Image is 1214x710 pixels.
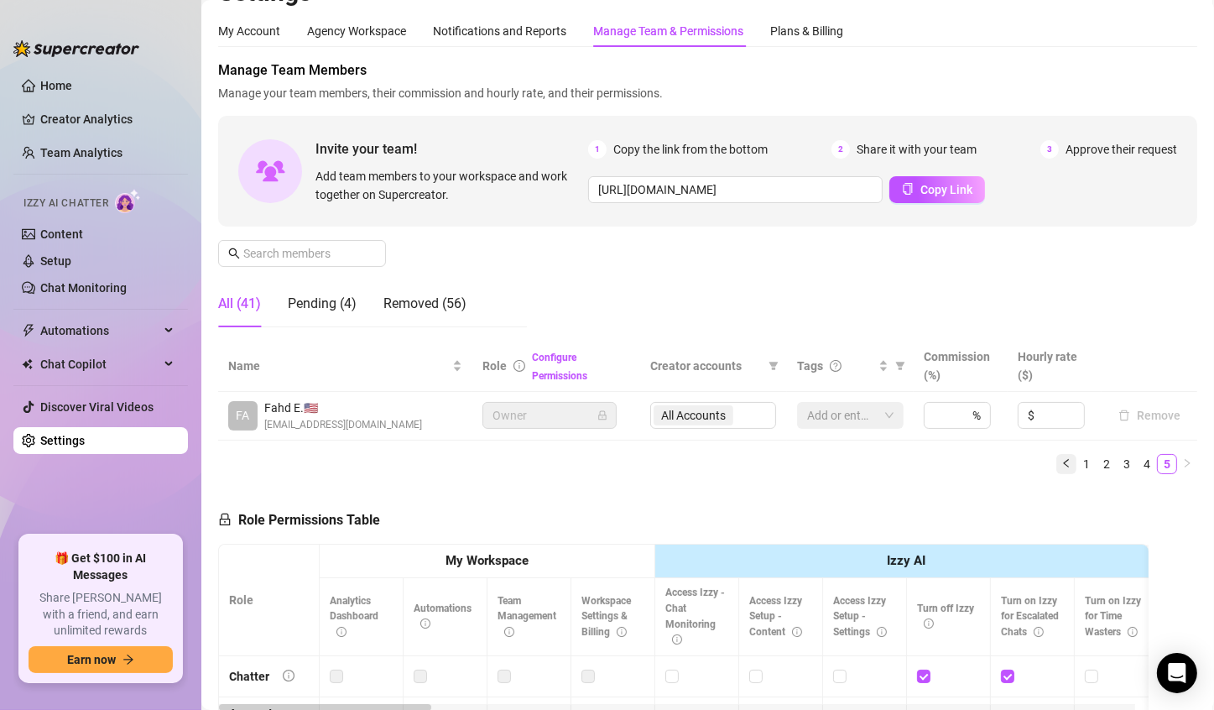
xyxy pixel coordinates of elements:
[831,140,850,159] span: 2
[1158,455,1176,473] a: 5
[765,353,782,378] span: filter
[414,603,472,630] span: Automations
[1117,454,1137,474] li: 3
[1157,454,1177,474] li: 5
[770,22,843,40] div: Plans & Billing
[315,138,588,159] span: Invite your team!
[264,399,422,417] span: Fahd E. 🇺🇸
[420,619,430,629] span: info-circle
[219,545,320,656] th: Role
[749,595,802,639] span: Access Izzy Setup - Content
[13,40,139,57] img: logo-BBDzfeDw.svg
[67,653,116,666] span: Earn now
[228,248,240,259] span: search
[888,553,926,568] strong: Izzy AI
[1008,341,1102,392] th: Hourly rate ($)
[264,417,422,433] span: [EMAIL_ADDRESS][DOMAIN_NAME]
[532,352,587,382] a: Configure Permissions
[218,513,232,526] span: lock
[218,294,261,314] div: All (41)
[1097,455,1116,473] a: 2
[1066,140,1177,159] span: Approve their request
[1085,595,1141,639] span: Turn on Izzy for Time Wasters
[22,324,35,337] span: thunderbolt
[288,294,357,314] div: Pending (4)
[895,361,905,371] span: filter
[29,551,173,583] span: 🎁 Get $100 in AI Messages
[445,553,529,568] strong: My Workspace
[336,627,346,637] span: info-circle
[597,410,607,420] span: lock
[914,341,1008,392] th: Commission (%)
[433,22,566,40] div: Notifications and Reports
[1177,454,1197,474] button: right
[307,22,406,40] div: Agency Workspace
[492,403,607,428] span: Owner
[40,400,154,414] a: Discover Viral Videos
[1128,627,1138,637] span: info-circle
[593,22,743,40] div: Manage Team & Permissions
[29,646,173,673] button: Earn nowarrow-right
[617,627,627,637] span: info-circle
[23,196,108,211] span: Izzy AI Chatter
[877,627,887,637] span: info-circle
[924,619,934,629] span: info-circle
[40,146,122,159] a: Team Analytics
[1056,454,1076,474] li: Previous Page
[504,627,514,637] span: info-circle
[40,106,175,133] a: Creator Analytics
[857,140,977,159] span: Share it with your team
[650,357,762,375] span: Creator accounts
[115,189,141,213] img: AI Chatter
[218,22,280,40] div: My Account
[283,670,294,681] span: info-circle
[581,595,631,639] span: Workspace Settings & Billing
[383,294,466,314] div: Removed (56)
[40,79,72,92] a: Home
[1138,455,1156,473] a: 4
[40,351,159,378] span: Chat Copilot
[1118,455,1136,473] a: 3
[315,167,581,204] span: Add team members to your workspace and work together on Supercreator.
[243,244,362,263] input: Search members
[892,353,909,378] span: filter
[122,654,134,666] span: arrow-right
[229,667,269,686] div: Chatter
[228,357,449,375] span: Name
[920,183,972,196] span: Copy Link
[40,254,71,268] a: Setup
[218,510,380,530] h5: Role Permissions Table
[902,183,914,195] span: copy
[498,595,556,639] span: Team Management
[1077,455,1096,473] a: 1
[1112,405,1187,425] button: Remove
[513,360,525,372] span: info-circle
[1001,595,1059,639] span: Turn on Izzy for Escalated Chats
[29,590,173,640] span: Share [PERSON_NAME] with a friend, and earn unlimited rewards
[237,406,250,425] span: FA
[833,595,887,639] span: Access Izzy Setup - Settings
[40,317,159,344] span: Automations
[40,434,85,447] a: Settings
[1034,627,1044,637] span: info-circle
[889,176,985,203] button: Copy Link
[40,227,83,241] a: Content
[830,360,841,372] span: question-circle
[1182,458,1192,468] span: right
[792,627,802,637] span: info-circle
[588,140,607,159] span: 1
[218,341,472,392] th: Name
[1157,653,1197,693] div: Open Intercom Messenger
[40,281,127,295] a: Chat Monitoring
[1097,454,1117,474] li: 2
[1061,458,1071,468] span: left
[672,634,682,645] span: info-circle
[1177,454,1197,474] li: Next Page
[218,60,1197,81] span: Manage Team Members
[769,361,779,371] span: filter
[330,595,378,639] span: Analytics Dashboard
[218,84,1197,102] span: Manage your team members, their commission and hourly rate, and their permissions.
[917,603,974,630] span: Turn off Izzy
[613,140,768,159] span: Copy the link from the bottom
[797,357,823,375] span: Tags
